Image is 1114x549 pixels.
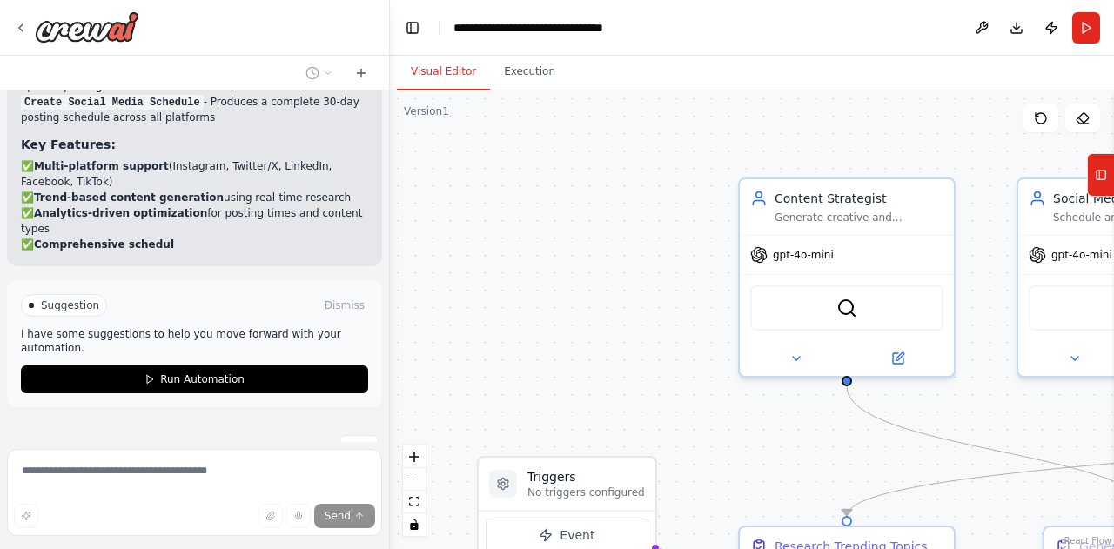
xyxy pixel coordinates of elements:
a: React Flow attribution [1064,536,1111,546]
button: Improve this prompt [14,504,38,528]
div: Version 1 [404,104,449,118]
p: No triggers configured [527,485,645,499]
button: Run Automation [21,365,368,393]
li: - Produces a complete 30-day posting schedule across all platforms [21,94,368,125]
button: zoom in [403,445,426,468]
div: Content Strategist [775,190,943,207]
strong: Trend-based content generation [34,191,224,204]
code: Create Social Media Schedule [21,95,204,110]
button: Stop [339,435,379,461]
button: Open in side panel [849,348,947,369]
span: Suggestion [41,298,99,312]
span: Stop [347,441,371,455]
div: Generate creative and engaging social media content ideas for {industry} based on trending topics... [775,211,943,224]
button: Upload files [258,504,283,528]
img: Logo [35,11,139,43]
span: Thinking... [42,441,97,455]
strong: Key Features: [21,137,116,151]
div: React Flow controls [403,445,426,536]
button: Start a new chat [347,63,375,84]
p: ✅ (Instagram, Twitter/X, LinkedIn, Facebook, TikTok) ✅ using real-time research ✅ for posting tim... [21,158,368,252]
div: Content StrategistGenerate creative and engaging social media content ideas for {industry} based ... [738,177,956,378]
p: I have some suggestions to help you move forward with your automation. [21,327,368,355]
button: Hide left sidebar [400,16,425,40]
button: Switch to previous chat [299,63,340,84]
strong: Analytics-driven optimization [34,207,207,219]
button: Click to speak your automation idea [286,504,311,528]
span: Event [560,526,594,544]
button: Visual Editor [397,54,490,90]
button: Execution [490,54,569,90]
strong: Comprehensive schedul [34,238,174,251]
button: Send [314,504,375,528]
span: gpt-4o-mini [773,248,834,262]
img: SerperDevTool [836,298,857,318]
span: Run Automation [160,372,245,386]
button: toggle interactivity [403,513,426,536]
button: Dismiss [321,297,368,314]
button: fit view [403,491,426,513]
button: zoom out [403,468,426,491]
strong: Multi-platform support [34,160,169,172]
span: Send [325,509,351,523]
nav: breadcrumb [453,19,670,37]
span: gpt-4o-mini [1051,248,1112,262]
h3: Triggers [527,468,645,485]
